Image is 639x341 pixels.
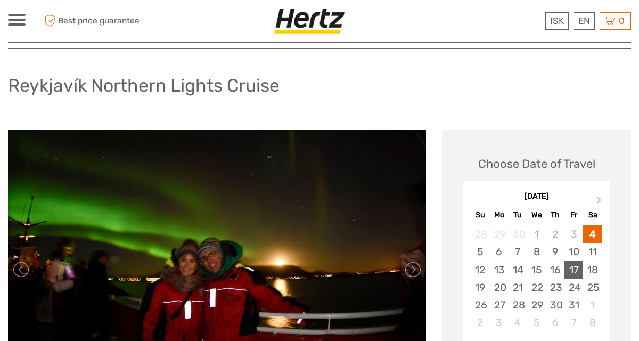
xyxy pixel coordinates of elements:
[527,243,546,261] div: Choose Wednesday, October 8th, 2025
[42,12,164,30] span: Best price guarantee
[583,225,602,243] div: Choose Saturday, October 4th, 2025
[509,279,527,296] div: Choose Tuesday, October 21st, 2025
[122,17,135,29] button: Open LiveChat chat widget
[564,296,583,314] div: Choose Friday, October 31st, 2025
[471,243,489,261] div: Choose Sunday, October 5th, 2025
[490,208,509,222] div: Mo
[478,156,595,172] div: Choose Date of Travel
[490,225,509,243] div: Not available Monday, September 29th, 2025
[471,296,489,314] div: Choose Sunday, October 26th, 2025
[583,314,602,331] div: Choose Saturday, November 8th, 2025
[490,243,509,261] div: Choose Monday, October 6th, 2025
[509,314,527,331] div: Choose Tuesday, November 4th, 2025
[527,279,546,296] div: Choose Wednesday, October 22nd, 2025
[564,261,583,279] div: Choose Friday, October 17th, 2025
[527,225,546,243] div: Not available Wednesday, October 1st, 2025
[546,314,564,331] div: Choose Thursday, November 6th, 2025
[490,314,509,331] div: Choose Monday, November 3rd, 2025
[583,208,602,222] div: Sa
[546,261,564,279] div: Choose Thursday, October 16th, 2025
[564,243,583,261] div: Choose Friday, October 10th, 2025
[509,208,527,222] div: Tu
[550,15,564,26] span: ISK
[617,15,626,26] span: 0
[527,296,546,314] div: Choose Wednesday, October 29th, 2025
[583,243,602,261] div: Choose Saturday, October 11th, 2025
[490,296,509,314] div: Choose Monday, October 27th, 2025
[509,261,527,279] div: Choose Tuesday, October 14th, 2025
[471,208,489,222] div: Su
[466,225,606,331] div: month 2025-10
[471,279,489,296] div: Choose Sunday, October 19th, 2025
[527,261,546,279] div: Choose Wednesday, October 15th, 2025
[8,75,280,96] h1: Reykjavík Northern Lights Cruise
[564,225,583,243] div: Not available Friday, October 3rd, 2025
[463,191,610,202] div: [DATE]
[546,243,564,261] div: Choose Thursday, October 9th, 2025
[471,314,489,331] div: Choose Sunday, November 2nd, 2025
[274,8,349,34] img: Hertz
[574,12,595,30] div: EN
[583,261,602,279] div: Choose Saturday, October 18th, 2025
[527,208,546,222] div: We
[509,225,527,243] div: Not available Tuesday, September 30th, 2025
[546,279,564,296] div: Choose Thursday, October 23rd, 2025
[490,261,509,279] div: Choose Monday, October 13th, 2025
[546,225,564,243] div: Not available Thursday, October 2nd, 2025
[583,296,602,314] div: Choose Saturday, November 1st, 2025
[527,314,546,331] div: Choose Wednesday, November 5th, 2025
[509,296,527,314] div: Choose Tuesday, October 28th, 2025
[564,208,583,222] div: Fr
[471,225,489,243] div: Not available Sunday, September 28th, 2025
[564,314,583,331] div: Choose Friday, November 7th, 2025
[583,279,602,296] div: Choose Saturday, October 25th, 2025
[592,194,609,211] button: Next Month
[471,261,489,279] div: Choose Sunday, October 12th, 2025
[546,208,564,222] div: Th
[564,279,583,296] div: Choose Friday, October 24th, 2025
[15,19,120,27] p: We're away right now. Please check back later!
[546,296,564,314] div: Choose Thursday, October 30th, 2025
[509,243,527,261] div: Choose Tuesday, October 7th, 2025
[490,279,509,296] div: Choose Monday, October 20th, 2025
